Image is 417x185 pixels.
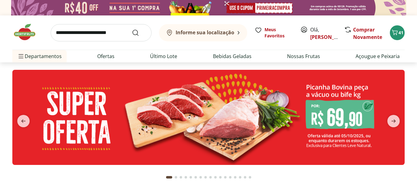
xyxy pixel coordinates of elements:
button: Go to page 12 from fs-carousel [223,170,228,185]
button: Go to page 3 from fs-carousel [178,170,183,185]
button: Go to page 4 from fs-carousel [183,170,188,185]
a: [PERSON_NAME] [310,34,350,40]
a: Meus Favoritos [255,27,293,39]
a: Nossas Frutas [287,53,320,60]
b: Informe sua localização [176,29,234,36]
input: search [51,24,152,41]
button: Submit Search [132,29,147,36]
button: Go to page 5 from fs-carousel [188,170,193,185]
a: Comprar Novamente [353,26,382,40]
a: Açougue e Peixaria [356,53,400,60]
button: Informe sua localização [159,24,247,41]
a: Bebidas Geladas [213,53,252,60]
button: next [382,115,405,127]
a: Ofertas [97,53,115,60]
button: Go to page 13 from fs-carousel [228,170,233,185]
button: Go to page 10 from fs-carousel [213,170,218,185]
button: Go to page 11 from fs-carousel [218,170,223,185]
span: 41 [398,30,403,36]
button: Go to page 7 from fs-carousel [198,170,203,185]
button: Go to page 2 from fs-carousel [173,170,178,185]
span: Olá, [310,26,338,41]
img: Hortifruti [12,23,43,41]
button: previous [12,115,35,127]
button: Go to page 8 from fs-carousel [203,170,208,185]
button: Go to page 14 from fs-carousel [233,170,238,185]
a: Último Lote [150,53,177,60]
button: Go to page 6 from fs-carousel [193,170,198,185]
button: Menu [17,49,25,64]
span: Departamentos [17,49,62,64]
button: Go to page 16 from fs-carousel [243,170,248,185]
span: Meus Favoritos [265,27,293,39]
button: Go to page 17 from fs-carousel [248,170,252,185]
button: Carrinho [390,25,405,40]
img: super oferta [12,70,405,165]
button: Go to page 15 from fs-carousel [238,170,243,185]
button: Go to page 9 from fs-carousel [208,170,213,185]
button: Current page from fs-carousel [165,170,173,185]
